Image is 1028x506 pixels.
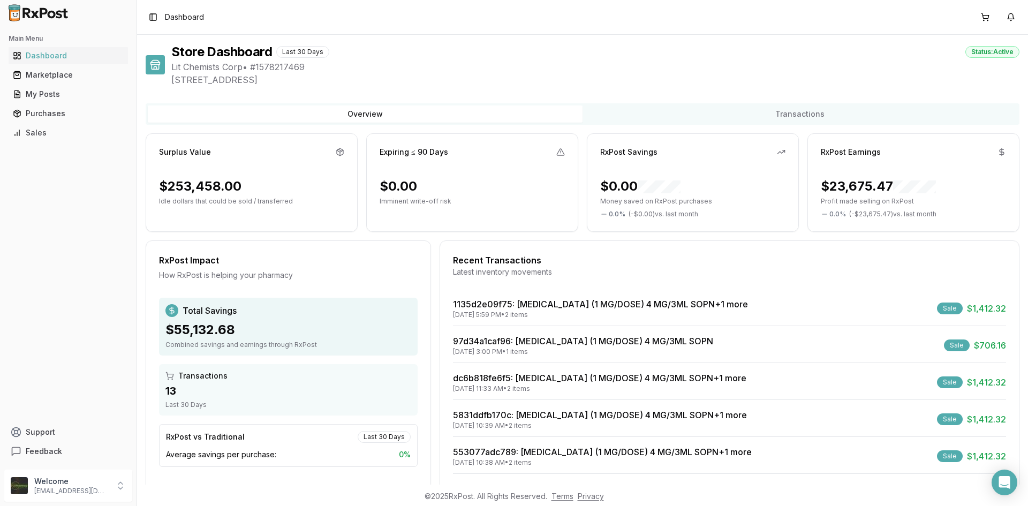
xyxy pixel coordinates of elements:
[11,477,28,494] img: User avatar
[159,147,211,157] div: Surplus Value
[159,270,418,281] div: How RxPost is helping your pharmacy
[453,311,748,319] div: [DATE] 5:59 PM • 2 items
[13,50,124,61] div: Dashboard
[4,66,132,84] button: Marketplace
[9,34,128,43] h2: Main Menu
[4,105,132,122] button: Purchases
[937,413,963,425] div: Sale
[165,12,204,22] nav: breadcrumb
[453,384,746,393] div: [DATE] 11:33 AM • 2 items
[578,492,604,501] a: Privacy
[34,476,109,487] p: Welcome
[453,421,747,430] div: [DATE] 10:39 AM • 2 items
[829,210,846,218] span: 0.0 %
[937,376,963,388] div: Sale
[967,413,1006,426] span: $1,412.32
[148,105,583,123] button: Overview
[9,65,128,85] a: Marketplace
[276,46,329,58] div: Last 30 Days
[178,371,228,381] span: Transactions
[937,303,963,314] div: Sale
[453,447,752,457] a: 553077adc789: [MEDICAL_DATA] (1 MG/DOSE) 4 MG/3ML SOPN+1 more
[380,147,448,157] div: Expiring ≤ 90 Days
[159,254,418,267] div: RxPost Impact
[399,449,411,460] span: 0 %
[821,147,881,157] div: RxPost Earnings
[849,210,936,218] span: ( - $23,675.47 ) vs. last month
[4,4,73,21] img: RxPost Logo
[4,47,132,64] button: Dashboard
[967,376,1006,389] span: $1,412.32
[380,178,417,195] div: $0.00
[9,104,128,123] a: Purchases
[453,254,1006,267] div: Recent Transactions
[165,341,411,349] div: Combined savings and earnings through RxPost
[380,197,565,206] p: Imminent write-off risk
[13,108,124,119] div: Purchases
[9,46,128,65] a: Dashboard
[453,336,713,346] a: 97d34a1caf96: [MEDICAL_DATA] (1 MG/DOSE) 4 MG/3ML SOPN
[34,487,109,495] p: [EMAIL_ADDRESS][DOMAIN_NAME]
[967,302,1006,315] span: $1,412.32
[9,123,128,142] a: Sales
[4,124,132,141] button: Sales
[609,210,625,218] span: 0.0 %
[165,401,411,409] div: Last 30 Days
[583,105,1017,123] button: Transactions
[821,178,936,195] div: $23,675.47
[600,147,657,157] div: RxPost Savings
[13,70,124,80] div: Marketplace
[629,210,698,218] span: ( - $0.00 ) vs. last month
[171,61,1019,73] span: Lit Chemists Corp • # 1578217469
[166,449,276,460] span: Average savings per purchase:
[453,458,752,467] div: [DATE] 10:38 AM • 2 items
[165,383,411,398] div: 13
[159,178,241,195] div: $253,458.00
[600,178,681,195] div: $0.00
[974,339,1006,352] span: $706.16
[26,446,62,457] span: Feedback
[453,267,1006,277] div: Latest inventory movements
[453,348,713,356] div: [DATE] 3:00 PM • 1 items
[453,373,746,383] a: dc6b818fe6f5: [MEDICAL_DATA] (1 MG/DOSE) 4 MG/3ML SOPN+1 more
[165,12,204,22] span: Dashboard
[358,431,411,443] div: Last 30 Days
[453,299,748,309] a: 1135d2e09f75: [MEDICAL_DATA] (1 MG/DOSE) 4 MG/3ML SOPN+1 more
[13,89,124,100] div: My Posts
[9,85,128,104] a: My Posts
[159,197,344,206] p: Idle dollars that could be sold / transferred
[13,127,124,138] div: Sales
[600,197,785,206] p: Money saved on RxPost purchases
[992,470,1017,495] div: Open Intercom Messenger
[4,442,132,461] button: Feedback
[166,432,245,442] div: RxPost vs Traditional
[171,43,272,61] h1: Store Dashboard
[965,46,1019,58] div: Status: Active
[165,321,411,338] div: $55,132.68
[183,304,237,317] span: Total Savings
[821,197,1006,206] p: Profit made selling on RxPost
[967,450,1006,463] span: $1,412.32
[171,73,1019,86] span: [STREET_ADDRESS]
[944,339,970,351] div: Sale
[4,422,132,442] button: Support
[551,492,573,501] a: Terms
[937,450,963,462] div: Sale
[453,410,747,420] a: 5831ddfb170c: [MEDICAL_DATA] (1 MG/DOSE) 4 MG/3ML SOPN+1 more
[4,86,132,103] button: My Posts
